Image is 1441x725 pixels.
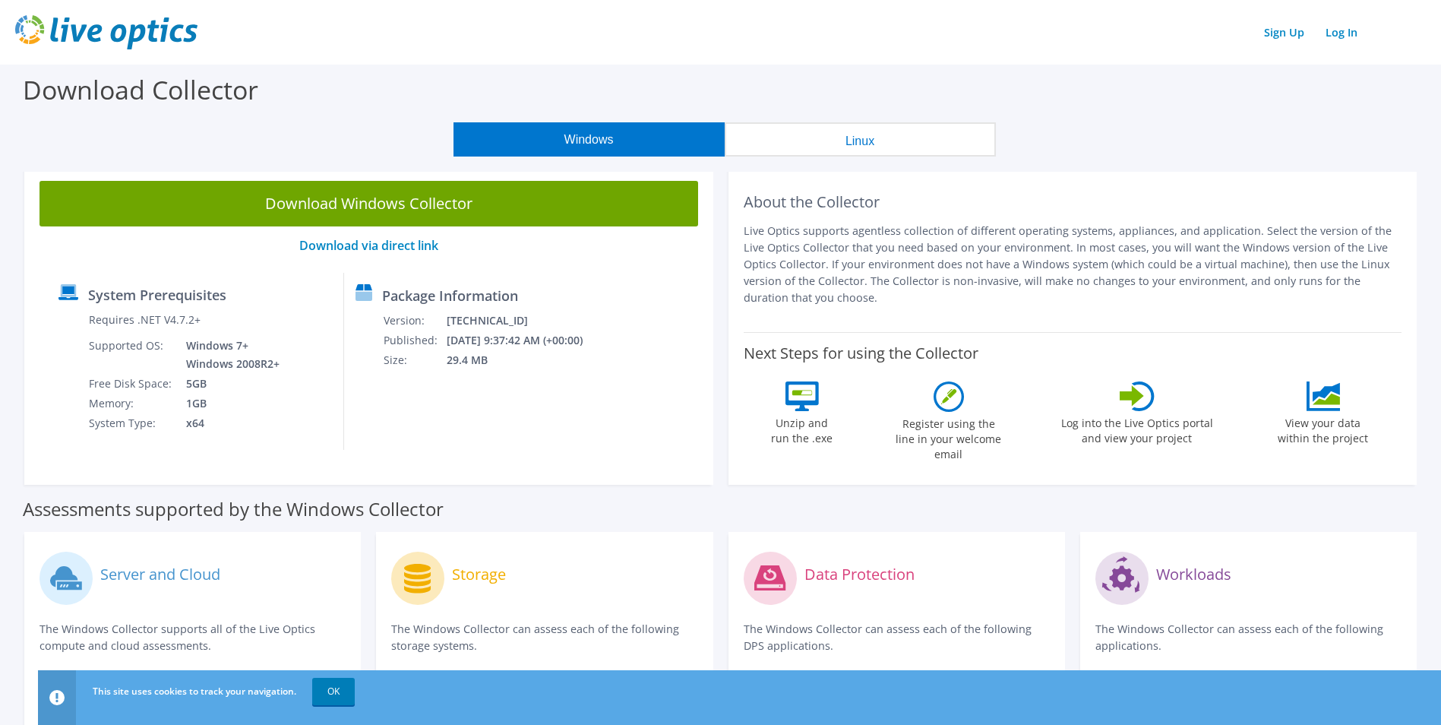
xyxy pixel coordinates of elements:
[446,331,603,350] td: [DATE] 9:37:42 AM (+00:00)
[175,336,283,374] td: Windows 7+ Windows 2008R2+
[744,193,1402,211] h2: About the Collector
[892,412,1006,462] label: Register using the line in your welcome email
[175,413,283,433] td: x64
[175,394,283,413] td: 1GB
[88,374,175,394] td: Free Disk Space:
[89,312,201,328] label: Requires .NET V4.7.2+
[23,502,444,517] label: Assessments supported by the Windows Collector
[23,72,258,107] label: Download Collector
[453,122,725,157] button: Windows
[88,394,175,413] td: Memory:
[299,237,438,254] a: Download via direct link
[452,567,506,582] label: Storage
[15,15,198,49] img: live_optics_svg.svg
[382,288,518,303] label: Package Information
[1318,21,1365,43] a: Log In
[391,621,697,654] p: The Windows Collector can assess each of the following storage systems.
[725,122,996,157] button: Linux
[383,350,446,370] td: Size:
[40,621,346,654] p: The Windows Collector supports all of the Live Optics compute and cloud assessments.
[1095,621,1401,654] p: The Windows Collector can assess each of the following applications.
[383,331,446,350] td: Published:
[1060,411,1214,446] label: Log into the Live Optics portal and view your project
[100,567,220,582] label: Server and Cloud
[1256,21,1312,43] a: Sign Up
[804,567,915,582] label: Data Protection
[744,621,1050,654] p: The Windows Collector can assess each of the following DPS applications.
[744,223,1402,306] p: Live Optics supports agentless collection of different operating systems, appliances, and applica...
[88,287,226,302] label: System Prerequisites
[1156,567,1231,582] label: Workloads
[767,411,837,446] label: Unzip and run the .exe
[175,374,283,394] td: 5GB
[446,350,603,370] td: 29.4 MB
[312,678,355,705] a: OK
[1269,411,1378,446] label: View your data within the project
[40,181,698,226] a: Download Windows Collector
[88,336,175,374] td: Supported OS:
[88,413,175,433] td: System Type:
[383,311,446,331] td: Version:
[446,311,603,331] td: [TECHNICAL_ID]
[93,685,296,698] span: This site uses cookies to track your navigation.
[744,344,978,362] label: Next Steps for using the Collector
